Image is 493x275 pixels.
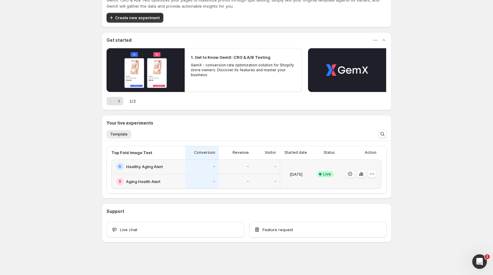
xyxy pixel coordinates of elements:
h2: Healthy Aging Alert [126,164,163,170]
span: Feature request [263,227,293,233]
p: Revenue [233,150,249,155]
span: Live chat [120,227,137,233]
span: Create new experiment [115,15,160,21]
button: Play video [107,48,185,92]
h2: Aging Health Alert [126,178,160,185]
button: Play video [308,48,386,92]
span: Template [110,132,128,137]
p: Top Fold Image Test [111,150,152,156]
span: 1 / 2 [129,98,136,104]
p: - [247,179,249,184]
h3: Support [107,208,124,214]
nav: Pagination [107,97,123,105]
p: - [274,164,276,169]
p: - [213,179,215,184]
h2: A [118,164,121,169]
h3: Your live experiments [107,120,153,126]
h2: B [119,179,121,184]
h2: 1. Get to Know GemX: CRO & A/B Testing [191,54,270,60]
p: Status [324,150,335,155]
p: - [213,164,215,169]
button: Create new experiment [107,13,163,23]
p: GemX - conversion rate optimization solution for Shopify store owners. Discover its features and ... [191,63,296,77]
span: 1 [485,254,490,259]
span: Live [323,172,331,177]
button: Search and filter results [378,130,387,138]
button: Next [115,97,123,105]
p: Action [365,150,376,155]
p: Visitor [265,150,276,155]
p: - [247,164,249,169]
h3: Get started [107,37,132,43]
iframe: Intercom live chat [472,254,487,269]
p: Conversion [194,150,215,155]
p: - [274,179,276,184]
p: Started date [285,150,307,155]
p: [DATE] [290,171,303,177]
